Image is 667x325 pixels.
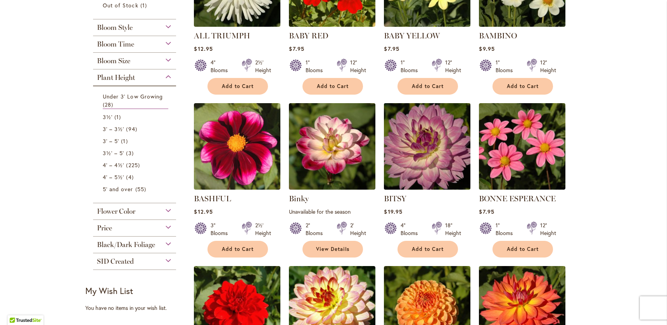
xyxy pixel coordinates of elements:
a: BAMBINO [479,31,517,40]
button: Add to Cart [207,78,268,95]
a: 5' and over 55 [103,185,168,193]
a: ALL TRIUMPH [194,31,250,40]
span: 94 [126,125,139,133]
span: $9.95 [479,45,494,52]
span: 5' and over [103,185,133,193]
div: 2½' Height [255,59,271,74]
span: $7.95 [289,45,304,52]
a: BASHFUL [194,194,231,203]
span: $19.95 [384,208,402,215]
img: BONNE ESPERANCE [479,103,565,190]
div: 12" Height [540,221,556,237]
strong: My Wish List [85,285,133,296]
span: 4' – 4½' [103,161,124,169]
a: BABY YELLOW [384,31,440,40]
div: 2" Blooms [306,221,327,237]
span: 1 [114,113,123,121]
a: 3½' 1 [103,113,168,121]
p: Unavailable for the season [289,208,375,215]
a: BABY YELLOW [384,21,470,28]
button: Add to Cart [397,241,458,258]
div: 4" Blooms [401,221,422,237]
span: Bloom Style [97,23,133,32]
span: Under 3' Low Growing [103,93,163,100]
button: Add to Cart [302,78,363,95]
span: $12.95 [194,208,213,215]
span: Add to Cart [222,83,254,90]
a: 4' – 5½' 4 [103,173,168,181]
div: You have no items in your wish list. [85,304,189,312]
div: 1" Blooms [496,59,517,74]
div: 12" Height [540,59,556,74]
a: View Details [302,241,363,258]
span: 28 [103,100,115,109]
a: BONNE ESPERANCE [479,184,565,191]
div: 12" Height [445,59,461,74]
div: 1" Blooms [306,59,327,74]
button: Add to Cart [397,78,458,95]
span: Add to Cart [507,246,539,252]
div: 2' Height [350,221,366,237]
span: Bloom Time [97,40,134,48]
span: Flower Color [97,207,135,216]
span: Plant Height [97,73,135,82]
span: Price [97,224,112,232]
div: 18" Height [445,221,461,237]
a: BITSY [384,184,470,191]
span: 1 [121,137,130,145]
span: $7.95 [384,45,399,52]
span: 3 [126,149,135,157]
button: Add to Cart [207,241,268,258]
a: 3' – 3½' 94 [103,125,168,133]
a: Out of Stock 1 [103,1,168,9]
a: BASHFUL [194,184,280,191]
a: BABY RED [289,31,328,40]
iframe: Launch Accessibility Center [6,297,28,319]
span: Bloom Size [97,57,130,65]
a: BITSY [384,194,406,203]
a: Under 3' Low Growing 28 [103,92,168,109]
a: BAMBINO [479,21,565,28]
div: 1" Blooms [496,221,517,237]
span: SID Created [97,257,134,266]
button: Add to Cart [492,78,553,95]
a: 4' – 4½' 225 [103,161,168,169]
span: 225 [126,161,142,169]
div: 12" Height [350,59,366,74]
div: 1" Blooms [401,59,422,74]
div: 2½' Height [255,221,271,237]
span: 4' – 5½' [103,173,124,181]
span: 3½' [103,113,112,121]
span: 4 [126,173,135,181]
div: 4" Blooms [211,59,232,74]
img: Binky [289,103,375,190]
span: Add to Cart [317,83,349,90]
a: BABY RED [289,21,375,28]
span: View Details [316,246,349,252]
a: 3½' – 5' 3 [103,149,168,157]
span: 3' – 3½' [103,125,124,133]
span: $12.95 [194,45,213,52]
span: $7.95 [479,208,494,215]
span: Add to Cart [412,246,444,252]
span: Add to Cart [222,246,254,252]
a: Binky [289,184,375,191]
img: BITSY [382,101,473,192]
span: Out of Stock [103,2,138,9]
span: 3' – 5' [103,137,119,145]
button: Add to Cart [492,241,553,258]
span: 1 [140,1,149,9]
div: 3" Blooms [211,221,232,237]
span: Add to Cart [507,83,539,90]
span: 55 [135,185,148,193]
a: 3' – 5' 1 [103,137,168,145]
a: ALL TRIUMPH [194,21,280,28]
a: BONNE ESPERANCE [479,194,556,203]
span: Add to Cart [412,83,444,90]
img: BASHFUL [194,103,280,190]
span: Black/Dark Foliage [97,240,155,249]
span: 3½' – 5' [103,149,124,157]
a: Binky [289,194,309,203]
